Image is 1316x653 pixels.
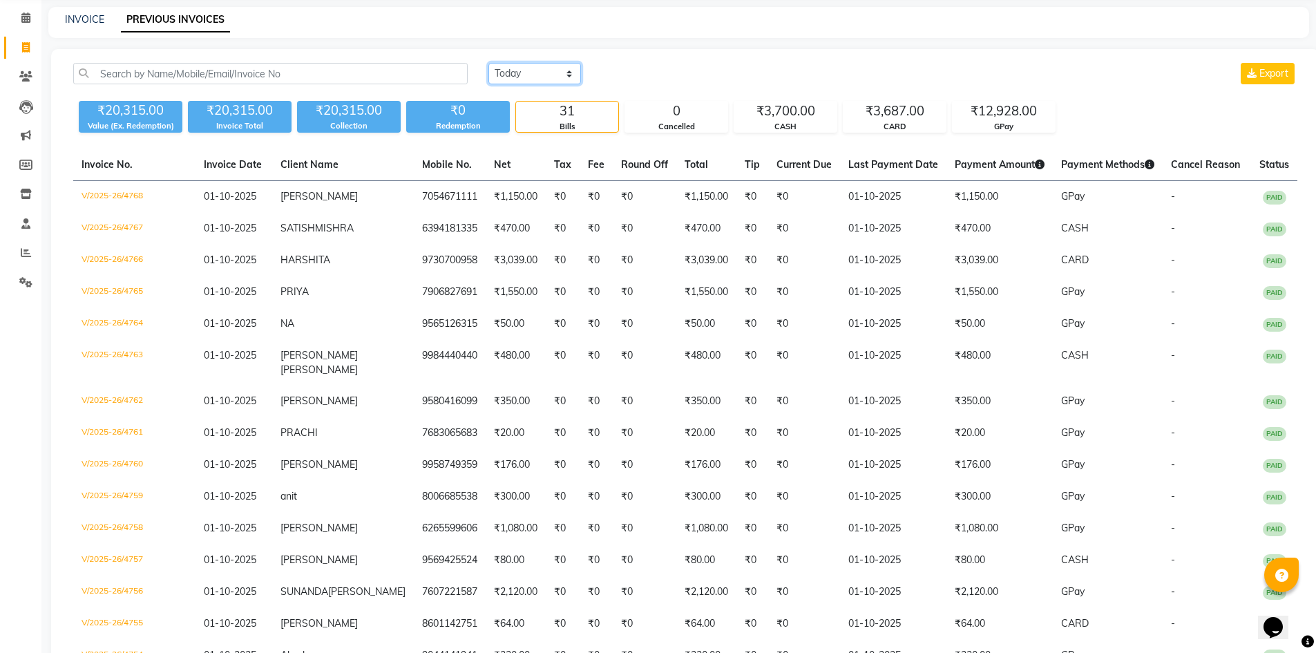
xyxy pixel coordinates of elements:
[204,426,256,439] span: 01-10-2025
[1171,317,1175,330] span: -
[736,245,768,276] td: ₹0
[1061,617,1089,630] span: CARD
[1171,285,1175,298] span: -
[953,102,1055,121] div: ₹12,928.00
[486,276,546,308] td: ₹1,550.00
[946,386,1053,417] td: ₹350.00
[546,276,580,308] td: ₹0
[280,522,358,534] span: [PERSON_NAME]
[414,340,486,386] td: 9984440440
[676,513,736,545] td: ₹1,080.00
[768,245,840,276] td: ₹0
[580,417,613,449] td: ₹0
[414,213,486,245] td: 6394181335
[546,340,580,386] td: ₹0
[613,417,676,449] td: ₹0
[768,213,840,245] td: ₹0
[625,121,727,133] div: Cancelled
[546,417,580,449] td: ₹0
[676,545,736,576] td: ₹80.00
[204,190,256,202] span: 01-10-2025
[580,449,613,481] td: ₹0
[1061,522,1085,534] span: GPay
[1171,158,1240,171] span: Cancel Reason
[676,417,736,449] td: ₹20.00
[486,481,546,513] td: ₹300.00
[1061,222,1089,234] span: CASH
[580,481,613,513] td: ₹0
[734,121,837,133] div: CASH
[613,245,676,276] td: ₹0
[843,121,946,133] div: CARD
[546,386,580,417] td: ₹0
[73,481,196,513] td: V/2025-26/4759
[328,585,406,598] span: [PERSON_NAME]
[546,481,580,513] td: ₹0
[73,340,196,386] td: V/2025-26/4763
[1171,254,1175,266] span: -
[1061,158,1154,171] span: Payment Methods
[768,449,840,481] td: ₹0
[840,417,946,449] td: 01-10-2025
[840,513,946,545] td: 01-10-2025
[73,386,196,417] td: V/2025-26/4762
[546,608,580,640] td: ₹0
[768,276,840,308] td: ₹0
[736,608,768,640] td: ₹0
[1061,190,1085,202] span: GPay
[414,308,486,340] td: 9565126315
[486,417,546,449] td: ₹20.00
[1259,158,1289,171] span: Status
[204,349,256,361] span: 01-10-2025
[1171,426,1175,439] span: -
[1061,553,1089,566] span: CASH
[840,545,946,576] td: 01-10-2025
[676,245,736,276] td: ₹3,039.00
[73,417,196,449] td: V/2025-26/4761
[676,213,736,245] td: ₹470.00
[188,120,292,132] div: Invoice Total
[546,449,580,481] td: ₹0
[1171,458,1175,471] span: -
[486,449,546,481] td: ₹176.00
[613,340,676,386] td: ₹0
[580,276,613,308] td: ₹0
[1263,395,1286,409] span: PAID
[946,213,1053,245] td: ₹470.00
[1061,490,1085,502] span: GPay
[204,553,256,566] span: 01-10-2025
[546,545,580,576] td: ₹0
[768,417,840,449] td: ₹0
[1061,317,1085,330] span: GPay
[768,545,840,576] td: ₹0
[486,386,546,417] td: ₹350.00
[736,481,768,513] td: ₹0
[280,490,297,502] span: anit
[1171,585,1175,598] span: -
[280,553,358,566] span: [PERSON_NAME]
[1171,617,1175,630] span: -
[1263,318,1286,332] span: PAID
[280,426,318,439] span: PRACHI
[768,481,840,513] td: ₹0
[946,481,1053,513] td: ₹300.00
[280,585,328,598] span: SUNANDA
[848,158,938,171] span: Last Payment Date
[736,545,768,576] td: ₹0
[625,102,727,121] div: 0
[946,417,1053,449] td: ₹20.00
[946,449,1053,481] td: ₹176.00
[588,158,604,171] span: Fee
[613,449,676,481] td: ₹0
[1171,553,1175,566] span: -
[280,222,315,234] span: SATISH
[121,8,230,32] a: PREVIOUS INVOICES
[414,481,486,513] td: 8006685538
[580,308,613,340] td: ₹0
[840,386,946,417] td: 01-10-2025
[1061,458,1085,471] span: GPay
[768,386,840,417] td: ₹0
[946,545,1053,576] td: ₹80.00
[204,158,262,171] span: Invoice Date
[414,576,486,608] td: 7607221587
